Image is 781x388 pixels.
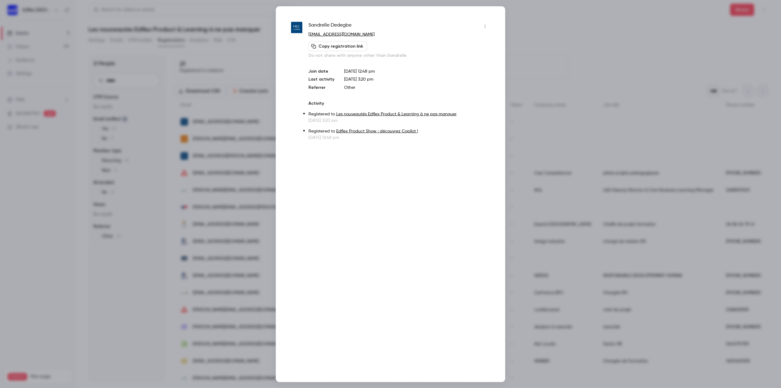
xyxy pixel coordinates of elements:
[308,134,490,140] p: [DATE] 12:48 pm
[308,21,351,31] span: Sandrelle Dedegbe
[308,52,490,58] p: Do not share with anyone other than Sandrelle
[308,100,490,106] p: Activity
[308,76,334,82] p: Last activity
[308,41,367,51] button: Copy registration link
[336,112,457,116] a: Les nouveautés Edflex Product & Learning à ne pas manquer
[291,22,302,33] img: hecalumni.fr
[308,84,334,90] p: Referrer
[308,117,490,123] p: [DATE] 3:20 pm
[308,32,375,36] a: [EMAIL_ADDRESS][DOMAIN_NAME]
[344,77,373,81] span: [DATE] 3:20 pm
[308,128,490,134] p: Registered to
[344,68,490,74] p: [DATE] 12:48 pm
[308,68,334,74] p: Join date
[344,84,490,90] p: Other
[308,111,490,117] p: Registered to
[336,129,418,133] a: Edflex Product Show : découvrez Copilot !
